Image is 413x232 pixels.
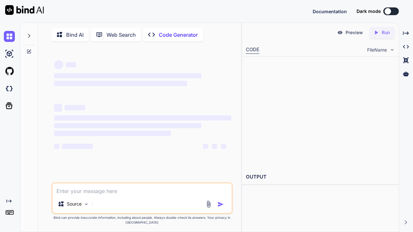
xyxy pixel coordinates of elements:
[5,5,44,15] img: Bind AI
[54,73,201,78] span: ‌
[337,30,343,35] img: preview
[62,144,93,149] span: ‌
[66,31,84,39] p: Bind AI
[313,9,347,14] span: Documentation
[84,201,89,207] img: Pick Models
[4,83,15,94] img: darkCloudIdeIcon
[203,144,208,149] span: ‌
[159,31,198,39] p: Code Generator
[54,81,187,86] span: ‌
[54,104,62,111] span: ‌
[313,8,347,15] button: Documentation
[389,47,395,53] img: chevron down
[357,8,381,15] span: Dark mode
[65,105,85,110] span: ‌
[66,62,76,67] span: ‌
[4,66,15,77] img: githubLight
[54,144,59,149] span: ‌
[54,131,171,136] span: ‌
[67,201,82,207] p: Source
[52,215,233,225] p: Bind can provide inaccurate information, including about people. Always double-check its answers....
[217,201,224,208] img: icon
[242,169,398,185] h2: OUTPUT
[106,31,136,39] p: Web Search
[367,47,387,53] span: FileName
[346,29,363,36] p: Preview
[212,144,217,149] span: ‌
[54,115,232,121] span: ‌
[382,29,390,36] p: Run
[221,144,226,149] span: ‌
[205,200,212,208] img: attachment
[4,31,15,42] img: chat
[54,123,201,128] span: ‌
[246,46,259,54] div: CODE
[54,60,63,69] span: ‌
[4,48,15,59] img: ai-studio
